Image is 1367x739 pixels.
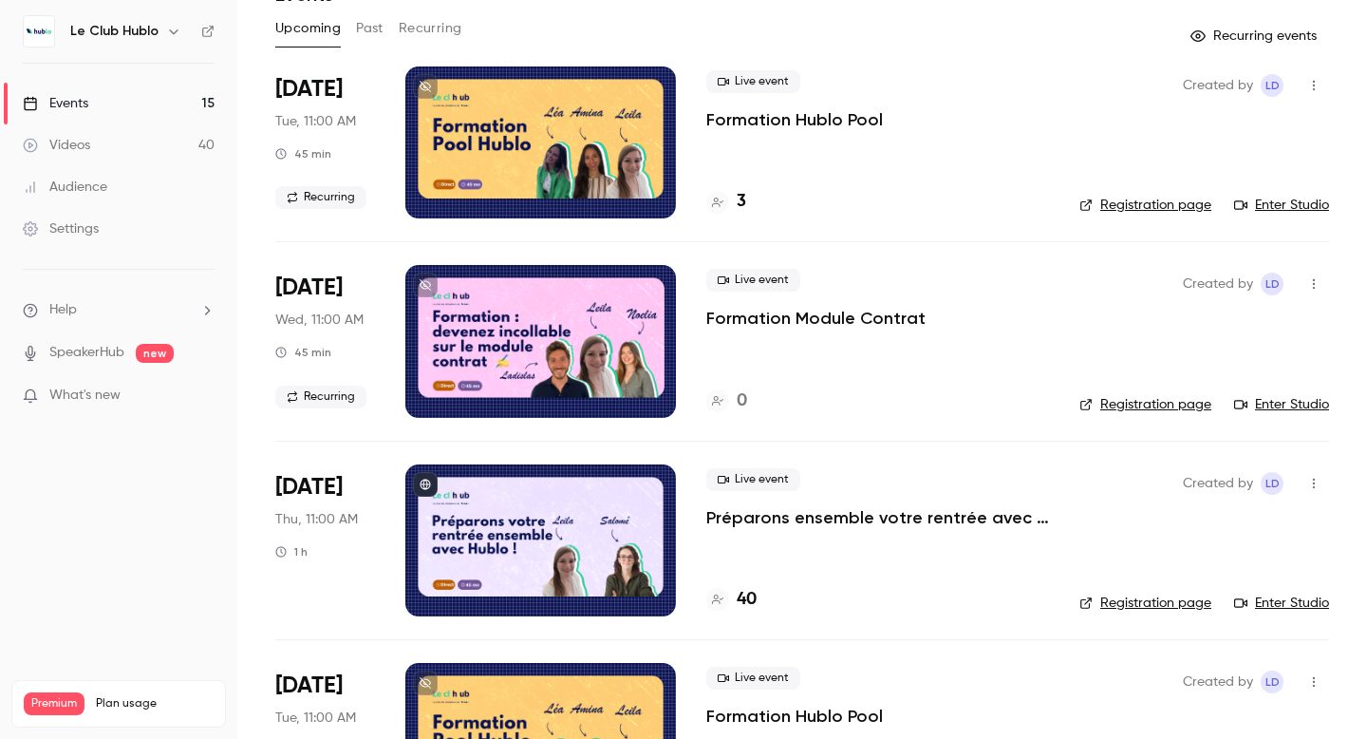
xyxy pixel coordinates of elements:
[23,300,215,320] li: help-dropdown-opener
[275,544,308,559] div: 1 h
[49,300,77,320] span: Help
[1265,472,1280,495] span: LD
[1079,594,1211,613] a: Registration page
[23,136,90,155] div: Videos
[706,269,800,292] span: Live event
[49,343,124,363] a: SpeakerHub
[275,472,343,502] span: [DATE]
[275,386,366,408] span: Recurring
[1234,395,1329,414] a: Enter Studio
[1079,196,1211,215] a: Registration page
[706,667,800,690] span: Live event
[1183,273,1253,295] span: Created by
[706,189,746,215] a: 3
[24,16,54,47] img: Le Club Hublo
[706,388,747,414] a: 0
[23,178,107,197] div: Audience
[1182,21,1329,51] button: Recurring events
[737,388,747,414] h4: 0
[706,70,800,93] span: Live event
[737,189,746,215] h4: 3
[275,74,343,104] span: [DATE]
[1234,594,1329,613] a: Enter Studio
[1261,472,1283,495] span: Leila Domec
[275,13,341,44] button: Upcoming
[136,344,174,363] span: new
[96,696,214,711] span: Plan usage
[706,705,883,728] a: Formation Hublo Pool
[1183,74,1253,97] span: Created by
[1261,74,1283,97] span: Leila Domec
[706,506,1049,529] a: Préparons ensemble votre rentrée avec Hublo!
[1261,671,1283,693] span: Leila Domec
[706,108,883,131] a: Formation Hublo Pool
[356,13,384,44] button: Past
[275,671,343,701] span: [DATE]
[275,66,375,218] div: Aug 12 Tue, 11:00 AM (Europe/Paris)
[1265,74,1280,97] span: LD
[23,219,99,238] div: Settings
[275,311,364,330] span: Wed, 11:00 AM
[275,273,343,303] span: [DATE]
[737,587,757,613] h4: 40
[23,94,88,113] div: Events
[49,386,121,406] span: What's new
[399,13,462,44] button: Recurring
[1265,273,1280,295] span: LD
[1261,273,1283,295] span: Leila Domec
[1183,671,1253,693] span: Created by
[275,265,375,417] div: Aug 20 Wed, 11:00 AM (Europe/Paris)
[1183,472,1253,495] span: Created by
[1265,671,1280,693] span: LD
[706,307,926,330] a: Formation Module Contrat
[706,587,757,613] a: 40
[275,186,366,209] span: Recurring
[192,388,215,405] iframe: Noticeable Trigger
[275,112,356,131] span: Tue, 11:00 AM
[275,146,331,161] div: 45 min
[275,709,356,728] span: Tue, 11:00 AM
[275,345,331,360] div: 45 min
[24,692,84,715] span: Premium
[706,468,800,491] span: Live event
[70,22,159,41] h6: Le Club Hublo
[1234,196,1329,215] a: Enter Studio
[275,510,358,529] span: Thu, 11:00 AM
[275,464,375,616] div: Aug 21 Thu, 11:00 AM (Europe/Paris)
[1079,395,1211,414] a: Registration page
